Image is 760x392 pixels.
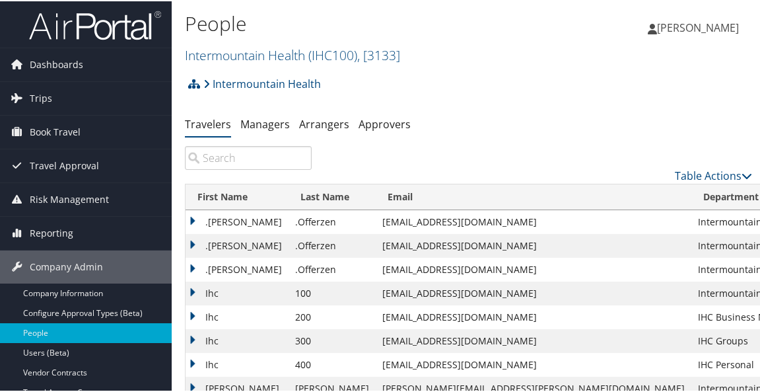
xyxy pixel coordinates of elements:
[186,256,289,280] td: .[PERSON_NAME]
[30,216,73,249] span: Reporting
[376,209,691,233] td: [EMAIL_ADDRESS][DOMAIN_NAME]
[289,304,376,328] td: 200
[186,328,289,352] td: Ihc
[30,148,99,181] span: Travel Approval
[648,7,752,46] a: [PERSON_NAME]
[289,280,376,304] td: 100
[289,233,376,256] td: .Offerzen
[185,116,231,130] a: Travelers
[376,183,691,209] th: Email: activate to sort column ascending
[289,352,376,375] td: 400
[185,45,400,63] a: Intermountain Health
[308,45,357,63] span: ( IHC100 )
[203,69,321,96] a: Intermountain Health
[289,183,376,209] th: Last Name: activate to sort column descending
[30,114,81,147] span: Book Travel
[289,209,376,233] td: .Offerzen
[186,280,289,304] td: Ihc
[376,280,691,304] td: [EMAIL_ADDRESS][DOMAIN_NAME]
[30,47,83,80] span: Dashboards
[675,167,752,182] a: Table Actions
[299,116,349,130] a: Arrangers
[29,9,161,40] img: airportal-logo.png
[30,249,103,282] span: Company Admin
[357,45,400,63] span: , [ 3133 ]
[240,116,290,130] a: Managers
[185,145,312,169] input: Search
[376,256,691,280] td: [EMAIL_ADDRESS][DOMAIN_NAME]
[376,352,691,375] td: [EMAIL_ADDRESS][DOMAIN_NAME]
[376,304,691,328] td: [EMAIL_ADDRESS][DOMAIN_NAME]
[186,352,289,375] td: Ihc
[186,209,289,233] td: .[PERSON_NAME]
[30,81,52,114] span: Trips
[30,182,109,215] span: Risk Management
[186,233,289,256] td: .[PERSON_NAME]
[186,304,289,328] td: Ihc
[289,328,376,352] td: 300
[185,9,563,36] h1: People
[289,256,376,280] td: .Offerzen
[376,233,691,256] td: [EMAIL_ADDRESS][DOMAIN_NAME]
[359,116,411,130] a: Approvers
[657,19,739,34] span: [PERSON_NAME]
[376,328,691,352] td: [EMAIL_ADDRESS][DOMAIN_NAME]
[186,183,289,209] th: First Name: activate to sort column ascending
